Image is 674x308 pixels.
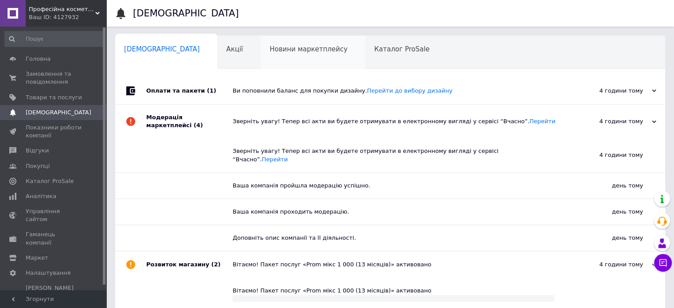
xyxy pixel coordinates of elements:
span: Каталог ProSale [374,45,429,53]
div: Ваш ID: 4127932 [29,13,106,21]
span: Акції [226,45,243,53]
span: Налаштування [26,269,71,277]
a: Перейти до вибору дизайну [367,87,452,94]
a: Перейти [530,118,556,125]
div: Вітаємо! Пакет послуг «Prom мікс 1 000 (13 місяців)» активовано [233,261,568,269]
span: Покупці [26,162,50,170]
span: (1) [207,87,216,94]
span: Аналітика [26,192,56,200]
div: день тому [554,199,665,225]
div: Оплати та пакети [146,78,233,104]
div: Ви поповнили баланс для покупки дизайну. [233,87,568,95]
span: [DEMOGRAPHIC_DATA] [124,45,200,53]
span: Новини маркетплейсу [269,45,347,53]
h1: [DEMOGRAPHIC_DATA] [133,8,239,19]
div: 4 години тому [568,117,656,125]
div: Модерація маркетплейсі [146,105,233,138]
div: 4 години тому [568,261,656,269]
div: день тому [554,225,665,251]
span: (4) [194,122,203,129]
div: Ваша компанія пройшла модерацію успішно. [233,182,554,190]
div: Зверніть увагу! Тепер всі акти ви будете отримувати в електронному вигляді у сервісі “Вчасно”. [233,117,568,125]
div: Доповніть опис компанії та її діяльності. [233,234,554,242]
div: Ваша компанія проходить модерацію. [233,208,554,216]
input: Пошук [4,31,105,47]
span: Замовлення та повідомлення [26,70,82,86]
div: день тому [554,173,665,199]
span: Управління сайтом [26,207,82,223]
span: Відгуки [26,147,49,155]
div: Зверніть увагу! Тепер всі акти ви будете отримувати в електронному вигляді у сервісі “Вчасно”. [233,147,554,163]
span: Показники роботи компанії [26,124,82,140]
span: Професійна косметика [29,5,95,13]
a: Перейти [262,156,288,163]
span: (2) [211,261,221,268]
span: Головна [26,55,51,63]
div: Вітаємо! Пакет послуг «Prom мікс 1 000 (13 місяців)» активовано [233,287,554,295]
span: Каталог ProSale [26,177,74,185]
span: Гаманець компанії [26,230,82,246]
span: Товари та послуги [26,94,82,101]
div: 4 години тому [554,138,665,172]
span: [DEMOGRAPHIC_DATA] [26,109,91,117]
div: 4 години тому [568,87,656,95]
div: Розвиток магазину [146,251,233,278]
button: Чат з покупцем [654,254,672,272]
span: Маркет [26,254,48,262]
